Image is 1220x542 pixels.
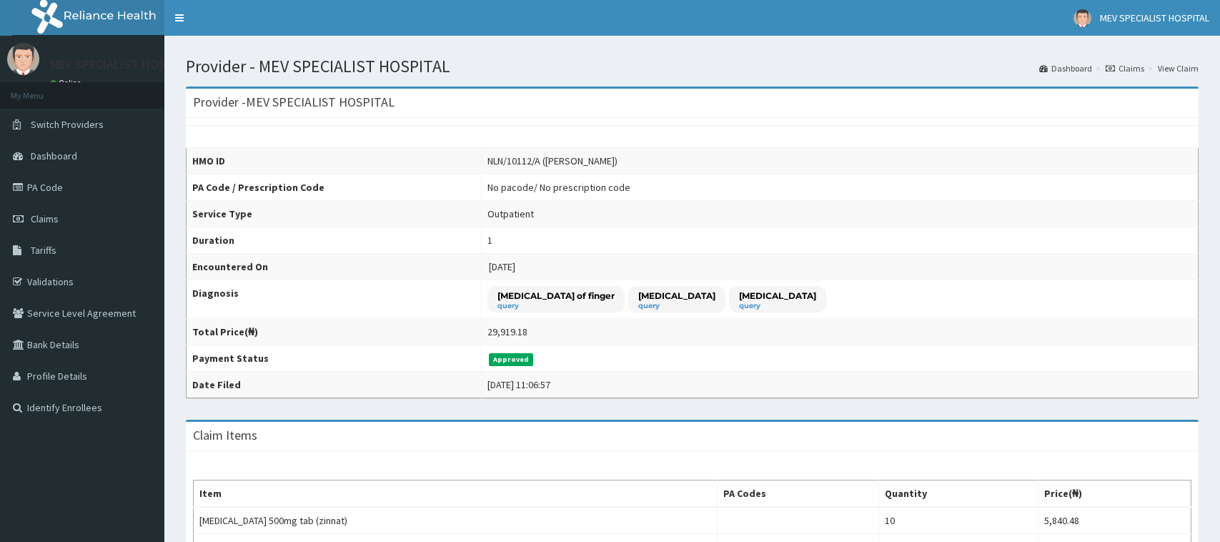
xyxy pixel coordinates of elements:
[718,481,879,508] th: PA Codes
[187,201,482,227] th: Service Type
[879,481,1038,508] th: Quantity
[1106,62,1144,74] a: Claims
[638,290,715,302] p: [MEDICAL_DATA]
[50,58,197,71] p: MEV SPECIALIST HOSPITAL
[187,372,482,398] th: Date Filed
[193,429,257,442] h3: Claim Items
[1039,62,1092,74] a: Dashboard
[194,507,718,534] td: [MEDICAL_DATA] 500mg tab (zinnat)
[7,43,39,75] img: User Image
[487,378,550,392] div: [DATE] 11:06:57
[31,118,104,131] span: Switch Providers
[187,254,482,280] th: Encountered On
[487,154,618,168] div: NLN/10112/A ([PERSON_NAME])
[1073,9,1091,27] img: User Image
[879,507,1038,534] td: 10
[487,325,527,339] div: 29,919.18
[194,481,718,508] th: Item
[1038,507,1191,534] td: 5,840.48
[497,302,615,310] small: query
[497,290,615,302] p: [MEDICAL_DATA] of finger
[187,280,482,319] th: Diagnosis
[487,207,534,221] div: Outpatient
[31,212,59,225] span: Claims
[739,290,816,302] p: [MEDICAL_DATA]
[1158,62,1199,74] a: View Claim
[638,302,715,310] small: query
[487,233,492,247] div: 1
[186,57,1199,76] h1: Provider - MEV SPECIALIST HOSPITAL
[187,227,482,254] th: Duration
[489,353,534,366] span: Approved
[187,345,482,372] th: Payment Status
[50,78,84,88] a: Online
[489,260,515,273] span: [DATE]
[487,180,630,194] div: No pacode / No prescription code
[193,96,395,109] h3: Provider - MEV SPECIALIST HOSPITAL
[31,149,77,162] span: Dashboard
[739,302,816,310] small: query
[1038,481,1191,508] th: Price(₦)
[187,174,482,201] th: PA Code / Prescription Code
[1100,11,1209,24] span: MEV SPECIALIST HOSPITAL
[31,244,56,257] span: Tariffs
[187,148,482,174] th: HMO ID
[187,319,482,345] th: Total Price(₦)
